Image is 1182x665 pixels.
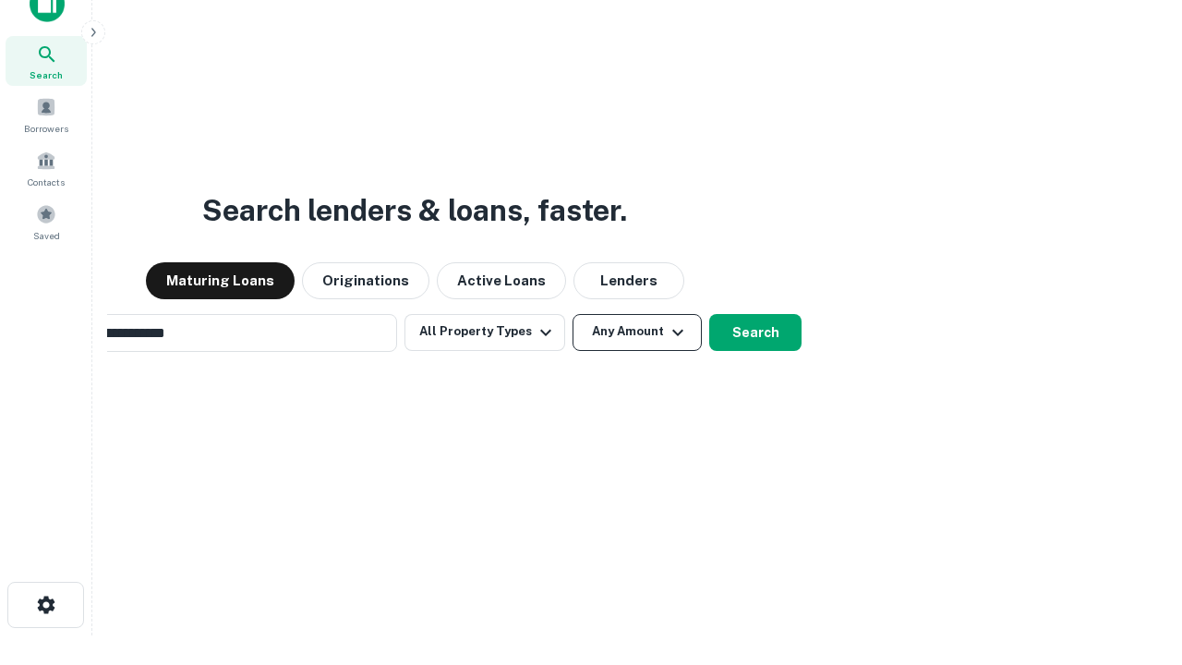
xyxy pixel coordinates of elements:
a: Contacts [6,143,87,193]
span: Contacts [28,175,65,189]
a: Borrowers [6,90,87,139]
button: Any Amount [573,314,702,351]
button: Lenders [573,262,684,299]
iframe: Chat Widget [1090,458,1182,547]
span: Borrowers [24,121,68,136]
h3: Search lenders & loans, faster. [202,188,627,233]
a: Saved [6,197,87,247]
button: Originations [302,262,429,299]
button: Active Loans [437,262,566,299]
a: Search [6,36,87,86]
button: All Property Types [404,314,565,351]
button: Search [709,314,802,351]
span: Search [30,67,63,82]
button: Maturing Loans [146,262,295,299]
span: Saved [33,228,60,243]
